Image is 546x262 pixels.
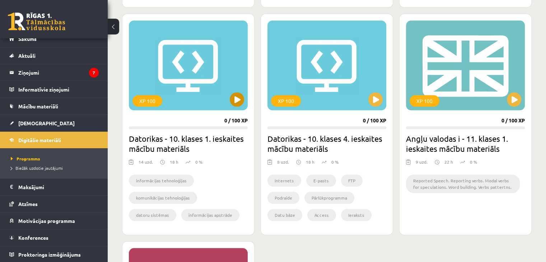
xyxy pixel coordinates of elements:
span: Aktuāli [18,52,36,59]
p: 18 h [306,159,314,165]
span: [DEMOGRAPHIC_DATA] [18,120,75,126]
li: datoru sistēmas [129,209,176,221]
a: Atzīmes [9,196,99,212]
li: informācijas tehnoloģijas [129,174,194,187]
li: E-pasts [306,174,336,187]
span: Programma [11,156,40,162]
a: Motivācijas programma [9,212,99,229]
a: Ziņojumi7 [9,64,99,81]
li: Access [307,209,336,221]
p: 0 % [331,159,339,165]
p: 22 h [444,159,453,165]
li: Pārlūkprogramma [304,192,354,204]
a: [DEMOGRAPHIC_DATA] [9,115,99,131]
div: 8 uzd. [277,159,289,169]
span: Mācību materiāli [18,103,58,109]
a: Informatīvie ziņojumi [9,81,99,98]
span: Biežāk uzdotie jautājumi [11,165,63,171]
a: Maksājumi [9,179,99,195]
span: Motivācijas programma [18,217,75,224]
p: 0 % [195,159,202,165]
legend: Maksājumi [18,179,99,195]
p: 18 h [170,159,178,165]
div: 14 uzd. [139,159,153,169]
h2: Angļu valodas i - 11. klases 1. ieskaites mācību materiāls [406,134,525,154]
h2: Datorikas - 10. klases 1. ieskaites mācību materiāls [129,134,248,154]
a: Sākums [9,31,99,47]
span: Digitālie materiāli [18,137,61,143]
li: Reported Speech. Reporting verbs. Modal verbs for speculations. Word building. Verbs pattertns. [406,174,520,193]
a: Programma [11,155,101,162]
span: Sākums [18,36,37,42]
h2: Datorikas - 10. klases 4. ieskaites mācību materiāls [267,134,386,154]
legend: Informatīvie ziņojumi [18,81,99,98]
li: Datu bāze [267,209,302,221]
a: Biežāk uzdotie jautājumi [11,165,101,171]
li: FTP [341,174,363,187]
a: Digitālie materiāli [9,132,99,148]
div: XP 100 [271,95,301,107]
li: informācijas apstrāde [181,209,239,221]
a: Aktuāli [9,47,99,64]
p: 0 % [470,159,477,165]
span: Proktoringa izmēģinājums [18,251,81,258]
div: 9 uzd. [416,159,428,169]
legend: Ziņojumi [18,64,99,81]
span: Atzīmes [18,201,38,207]
li: Ieraksts [341,209,372,221]
span: Konferences [18,234,48,241]
a: Konferences [9,229,99,246]
li: Internets [267,174,301,187]
li: komunikācijas tehnoloģijas [129,192,197,204]
li: Podraide [267,192,299,204]
a: Mācību materiāli [9,98,99,114]
a: Rīgas 1. Tālmācības vidusskola [8,13,65,31]
i: 7 [89,68,99,78]
div: XP 100 [132,95,162,107]
div: XP 100 [410,95,439,107]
